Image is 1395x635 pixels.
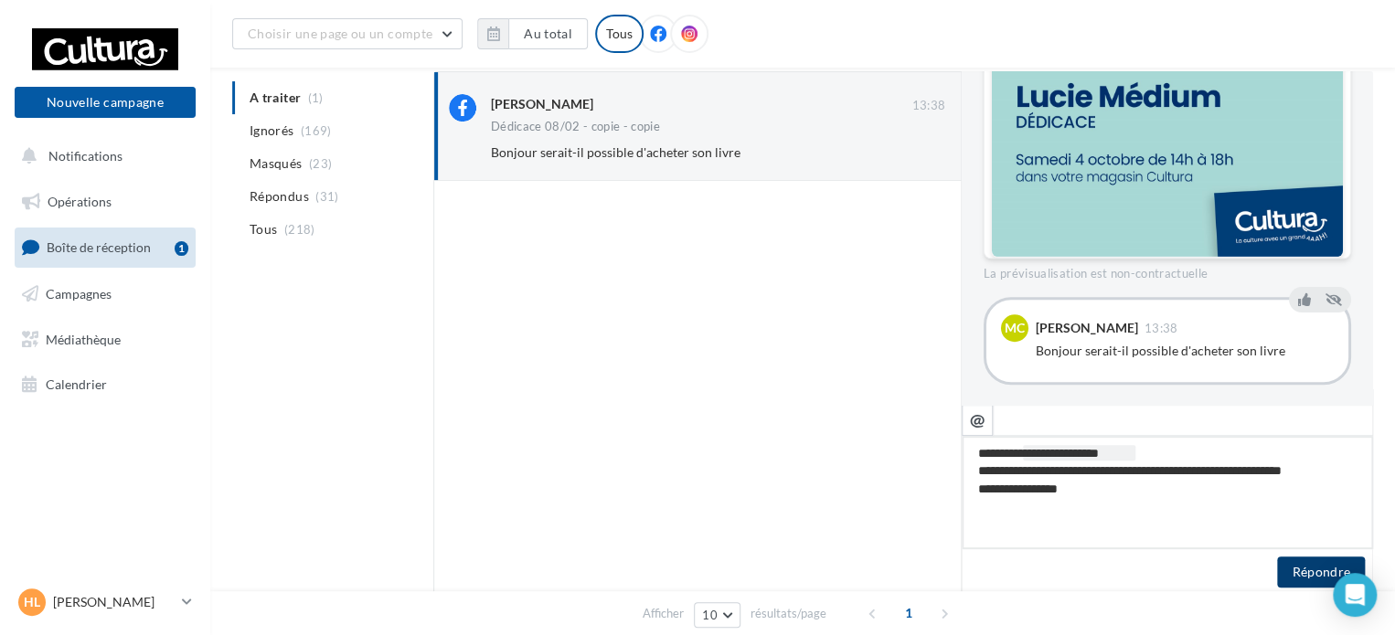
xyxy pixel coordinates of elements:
div: [PERSON_NAME] [491,95,593,113]
span: Masqués [250,154,302,173]
a: Médiathèque [11,321,199,359]
button: 10 [694,602,740,628]
a: Campagnes [11,275,199,313]
span: Notifications [48,148,122,164]
p: [PERSON_NAME] [53,593,175,611]
span: Hl [24,593,40,611]
button: Notifications [11,137,192,175]
span: (218) [284,222,315,237]
a: Calendrier [11,365,199,404]
span: Boîte de réception [47,239,151,255]
button: Choisir une page ou un compte [232,18,463,49]
div: 1 [175,241,188,256]
a: Opérations [11,183,199,221]
span: Bonjour serait-il possible d'acheter son livre [491,144,740,160]
span: Répondus [250,187,309,206]
div: Tous [595,15,644,53]
span: Choisir une page ou un compte [248,26,432,41]
span: 13:38 [911,98,945,114]
span: (23) [309,156,332,171]
span: Opérations [48,194,112,209]
div: [PERSON_NAME] [1036,322,1138,334]
span: 10 [702,608,718,622]
span: Afficher [643,605,684,622]
span: Médiathèque [46,331,121,346]
div: La prévisualisation est non-contractuelle [984,259,1351,282]
button: Au total [477,18,588,49]
button: Répondre [1277,556,1365,587]
span: MC [1005,319,1025,337]
span: 1 [894,598,923,628]
span: Tous [250,220,277,238]
a: Boîte de réception1 [11,228,199,267]
div: Open Intercom Messenger [1333,573,1377,617]
button: Au total [508,18,588,49]
span: 13:38 [1145,323,1178,334]
div: Dédicace 08/02 - copie - copie [491,121,660,132]
span: Ignorés [250,122,293,140]
div: Bonjour serait-il possible d'acheter son livre [1036,342,1334,360]
span: résultats/page [751,605,826,622]
span: Calendrier [46,376,107,392]
button: @ [962,405,993,436]
a: Hl [PERSON_NAME] [15,585,196,619]
button: Nouvelle campagne [15,87,196,118]
span: Campagnes [46,286,112,302]
span: (31) [315,189,338,204]
i: @ [970,411,985,428]
span: (169) [301,123,332,138]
